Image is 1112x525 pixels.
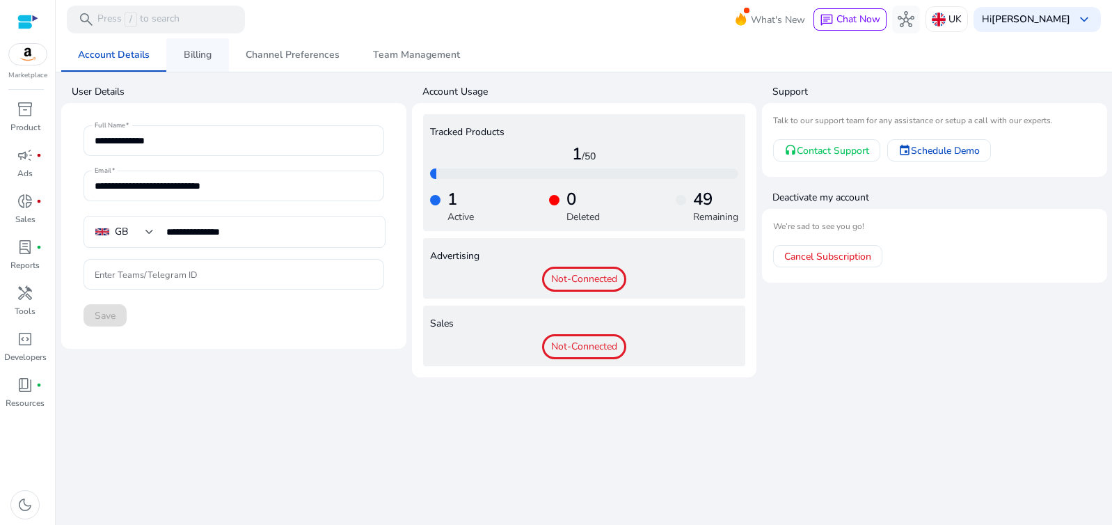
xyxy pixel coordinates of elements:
button: hub [892,6,920,33]
p: Ads [17,167,33,180]
p: Marketplace [8,70,47,81]
p: Press to search [97,12,180,27]
span: Contact Support [797,143,869,158]
span: Channel Preferences [246,50,340,60]
p: Tools [15,305,35,318]
p: Resources [6,397,45,409]
span: / [125,12,137,27]
span: donut_small [17,193,33,210]
span: Chat Now [836,13,880,26]
span: Account Details [78,50,150,60]
p: Hi [982,15,1070,24]
span: hub [898,11,914,28]
span: Cancel Subscription [784,249,871,264]
p: UK [948,7,962,31]
img: amazon.svg [9,44,47,65]
a: Cancel Subscription [773,245,882,267]
h4: Advertising [430,251,739,262]
h4: 1 [430,144,739,164]
mat-card-subtitle: Talk to our support team for any assistance or setup a call with our experts. [773,114,1096,127]
h4: User Details [72,85,406,99]
span: handyman [17,285,33,301]
p: Reports [10,259,40,272]
h4: Account Usage [422,85,757,99]
span: keyboard_arrow_down [1076,11,1093,28]
p: Developers [4,351,47,363]
button: chatChat Now [813,8,887,31]
p: Sales [15,213,35,226]
mat-card-subtitle: We’re sad to see you go! [773,220,1096,233]
span: Not-Connected [542,334,626,359]
img: uk.svg [932,13,946,26]
mat-label: Full Name [95,121,125,131]
span: fiber_manual_record [36,382,42,388]
span: book_4 [17,377,33,393]
span: fiber_manual_record [36,198,42,204]
span: fiber_manual_record [36,244,42,250]
p: Deleted [566,210,600,224]
mat-icon: headset [784,144,797,157]
h4: 49 [693,189,738,210]
span: campaign [17,147,33,164]
h4: Tracked Products [430,127,739,139]
span: fiber_manual_record [36,152,42,158]
span: inventory_2 [17,101,33,118]
b: [PERSON_NAME] [992,13,1070,26]
span: Schedule Demo [911,143,980,158]
span: Not-Connected [542,267,626,292]
span: code_blocks [17,331,33,347]
span: search [78,11,95,28]
span: chat [820,13,834,27]
mat-label: Email [95,166,111,176]
mat-icon: event [898,144,911,157]
p: Product [10,121,40,134]
span: Team Management [373,50,460,60]
h4: 0 [566,189,600,210]
span: lab_profile [17,239,33,256]
h4: Sales [430,318,739,330]
a: Contact Support [773,139,880,162]
p: Active [447,210,474,224]
h4: 1 [447,189,474,210]
span: Billing [184,50,212,60]
span: /50 [582,150,596,163]
h4: Deactivate my account [772,191,1107,205]
span: What's New [751,8,805,32]
span: dark_mode [17,496,33,513]
h4: Support [772,85,1107,99]
div: GB [115,224,128,240]
p: Remaining [693,210,738,224]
